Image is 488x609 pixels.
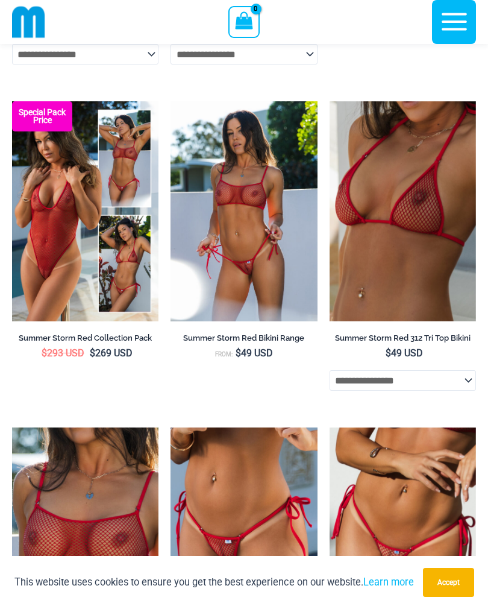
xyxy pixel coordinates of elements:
a: View Shopping Cart, empty [228,6,259,37]
span: From: [215,351,233,358]
a: Summer Storm Red Collection Pack F Summer Storm Red Collection Pack BSummer Storm Red Collection ... [12,101,158,321]
span: $ [386,347,391,359]
h2: Summer Storm Red 312 Tri Top Bikini [330,333,476,343]
a: Summer Storm Red 332 Crop Top 449 Thong 02Summer Storm Red 332 Crop Top 449 Thong 03Summer Storm ... [170,101,317,321]
span: $ [90,347,95,359]
img: cropped mm emblem [12,5,45,39]
bdi: 269 USD [90,347,133,359]
p: This website uses cookies to ensure you get the best experience on our website. [14,574,414,590]
span: $ [42,347,47,359]
a: Summer Storm Red Bikini Range [170,333,317,347]
button: Accept [423,568,474,597]
a: Summer Storm Red Collection Pack [12,333,158,347]
a: Summer Storm Red 312 Tri Top Bikini [330,333,476,347]
b: Special Pack Price [12,109,72,124]
a: Learn more [363,576,414,588]
h2: Summer Storm Red Collection Pack [12,333,158,343]
a: Summer Storm Red 312 Tri Top 01Summer Storm Red 312 Tri Top 449 Thong 04Summer Storm Red 312 Tri ... [330,101,476,321]
img: Summer Storm Red 312 Tri Top 01 [330,101,476,321]
span: $ [236,347,241,359]
img: Summer Storm Red 332 Crop Top 449 Thong 02 [170,101,317,321]
bdi: 49 USD [236,347,273,359]
bdi: 293 USD [42,347,84,359]
img: Summer Storm Red Collection Pack F [12,101,158,321]
bdi: 49 USD [386,347,423,359]
h2: Summer Storm Red Bikini Range [170,333,317,343]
